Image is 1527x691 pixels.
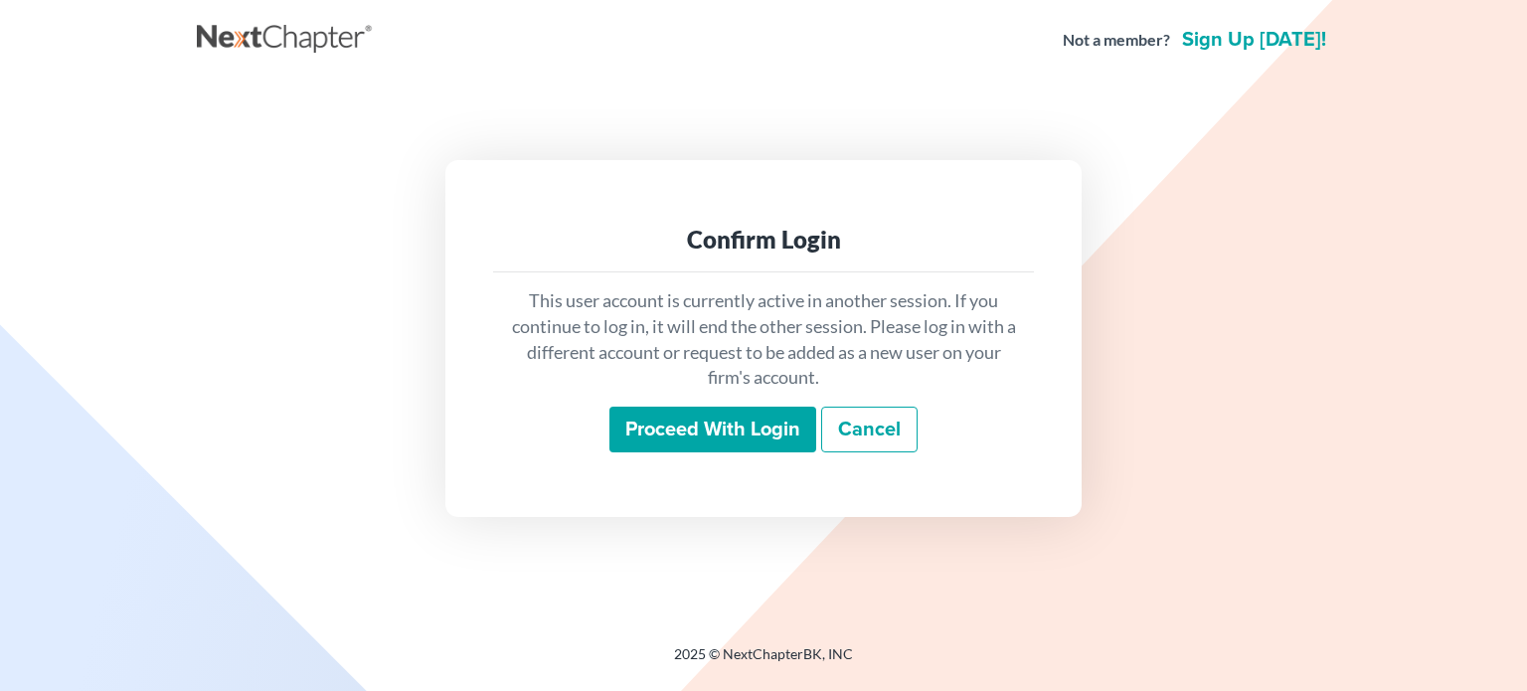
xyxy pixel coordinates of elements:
div: Confirm Login [509,224,1018,256]
p: This user account is currently active in another session. If you continue to log in, it will end ... [509,288,1018,391]
a: Cancel [821,407,918,452]
strong: Not a member? [1063,29,1170,52]
input: Proceed with login [609,407,816,452]
div: 2025 © NextChapterBK, INC [197,644,1330,680]
a: Sign up [DATE]! [1178,30,1330,50]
